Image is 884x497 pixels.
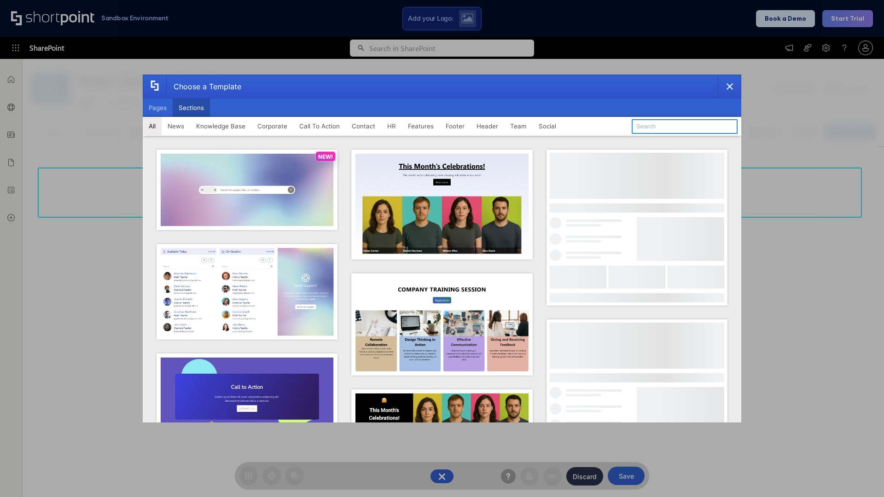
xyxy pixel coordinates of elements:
button: Corporate [251,117,293,135]
iframe: Chat Widget [838,453,884,497]
button: Footer [440,117,471,135]
button: Features [402,117,440,135]
button: Sections [173,98,210,117]
button: HR [381,117,402,135]
button: Contact [346,117,381,135]
div: Choose a Template [166,75,241,98]
button: Call To Action [293,117,346,135]
button: Social [533,117,562,135]
button: Team [504,117,533,135]
button: Header [471,117,504,135]
button: All [143,117,162,135]
div: template selector [143,75,741,422]
button: Pages [143,98,173,117]
input: Search [632,119,738,134]
button: News [162,117,190,135]
button: Knowledge Base [190,117,251,135]
p: NEW! [318,153,333,160]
